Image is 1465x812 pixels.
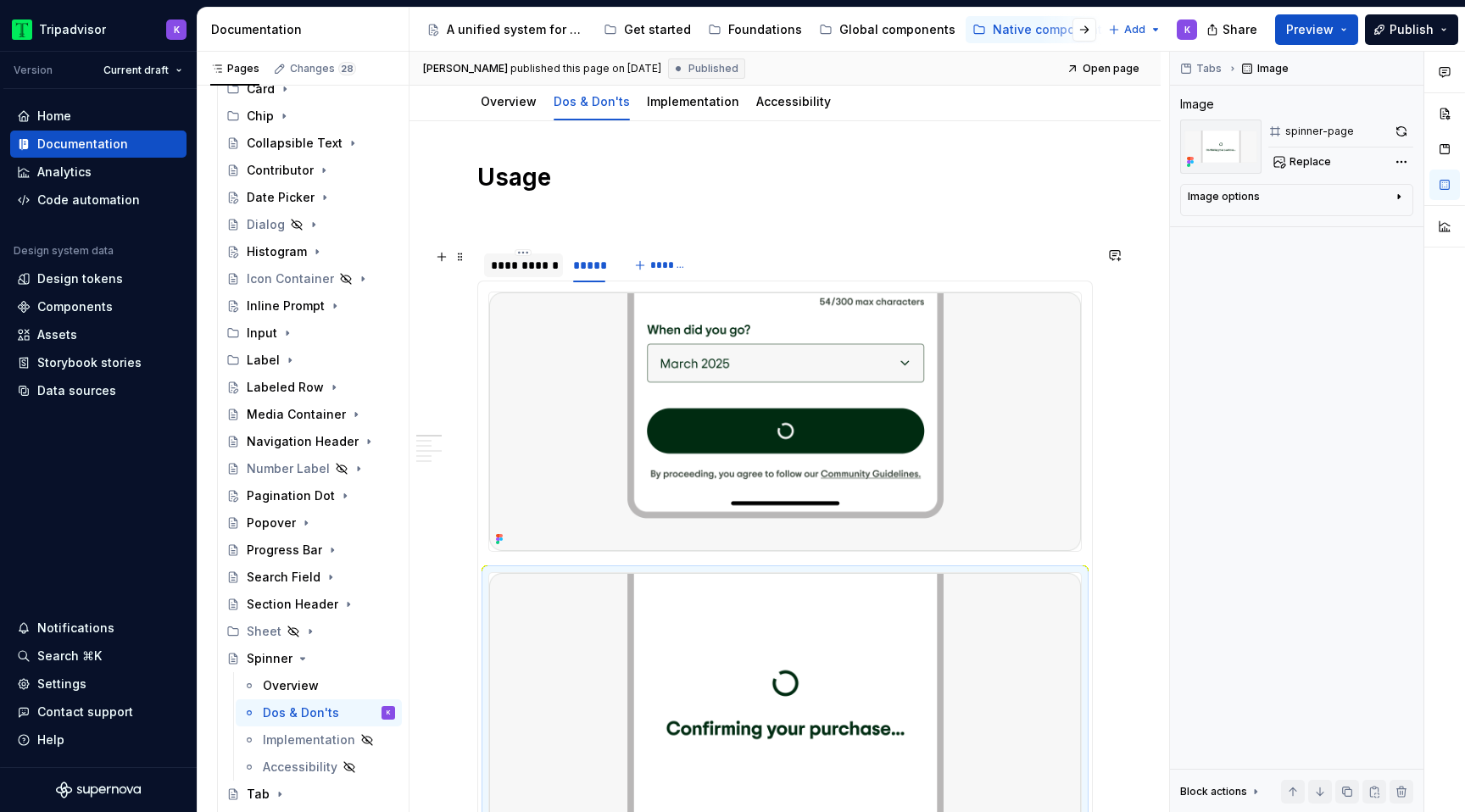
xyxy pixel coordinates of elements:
a: Inline Prompt [220,292,402,320]
a: Section Header [220,591,402,618]
a: Components [10,293,187,320]
a: Icon Container [220,265,402,292]
button: Publish [1365,14,1458,45]
a: Settings [10,670,187,698]
a: Tab [220,781,402,808]
a: Global components [812,16,962,43]
span: Published [688,62,738,75]
span: Tabs [1196,62,1222,75]
a: Overview [236,672,402,699]
div: Notifications [37,620,114,637]
div: Sheet [247,623,281,640]
div: K [1184,23,1190,36]
div: Analytics [37,164,92,181]
div: Version [14,64,53,77]
div: Number Label [247,460,330,477]
a: Accessibility [756,94,831,108]
div: Changes [290,62,356,75]
h1: Usage [477,162,1093,192]
div: Get started [624,21,691,38]
a: Documentation [10,131,187,158]
div: Label [247,352,280,369]
span: Preview [1286,21,1334,38]
div: Card [247,81,275,97]
a: Progress Bar [220,537,402,564]
div: Pages [210,62,259,75]
a: Number Label [220,455,402,482]
div: Input [220,320,402,347]
div: Design system data [14,244,114,258]
a: Labeled Row [220,374,402,401]
div: Overview [474,83,543,119]
div: Code automation [37,192,140,209]
div: Accessibility [749,83,838,119]
a: A unified system for every journey. [420,16,593,43]
div: Spinner [247,650,292,667]
div: K [174,23,180,36]
div: Dos & Don'ts [263,704,339,721]
div: Documentation [211,21,402,38]
div: Popover [247,514,296,531]
a: Date Picker [220,184,402,211]
div: Home [37,108,71,125]
a: Dos & Don'ts [554,94,630,108]
div: Labeled Row [247,379,324,396]
svg: Supernova Logo [56,781,141,798]
div: Chip [247,108,274,125]
div: Search ⌘K [37,648,102,665]
a: Overview [481,94,537,108]
div: Native components [993,21,1109,38]
a: Search Field [220,564,402,591]
img: f2c08c5a-657f-4af1-affc-0fb895c26c29.png [489,292,1081,551]
div: Sheet [220,618,402,645]
button: Contact support [10,698,187,726]
div: Section Header [247,596,338,613]
span: Publish [1390,21,1434,38]
div: Implementation [640,83,746,119]
button: Search ⌘K [10,642,187,670]
div: Implementation [263,731,355,748]
div: Search Field [247,569,320,586]
a: Implementation [236,726,402,754]
a: Popover [220,509,402,537]
div: Card [220,75,402,103]
div: Image options [1188,190,1260,203]
button: Add [1103,18,1167,42]
div: Settings [37,676,86,692]
div: Histogram [247,243,307,260]
span: Replace [1290,155,1331,169]
a: Storybook stories [10,349,187,376]
div: Progress Bar [247,542,322,559]
button: Preview [1275,14,1358,45]
span: Open page [1083,62,1139,75]
div: Date Picker [247,189,315,206]
button: Current draft [96,58,190,82]
div: Documentation [37,136,128,153]
div: Storybook stories [37,354,142,371]
span: Share [1223,21,1257,38]
div: Components [37,298,113,315]
div: A unified system for every journey. [447,21,587,38]
button: Share [1198,14,1268,45]
a: Code automation [10,186,187,214]
a: Data sources [10,377,187,404]
button: Replace [1268,150,1339,174]
div: spinner-page [1285,125,1354,138]
div: Dos & Don'ts [547,83,637,119]
div: Contributor [247,162,314,179]
button: Tabs [1175,57,1229,81]
div: Chip [220,103,402,130]
button: Notifications [10,615,187,642]
a: Pagination Dot [220,482,402,509]
a: Foundations [701,16,809,43]
a: Spinner [220,645,402,672]
span: Add [1124,23,1145,36]
div: Icon Container [247,270,334,287]
div: Global components [839,21,955,38]
a: Home [10,103,187,130]
div: Navigation Header [247,433,359,450]
a: Design tokens [10,265,187,292]
div: Contact support [37,704,133,720]
div: Tripadvisor [39,21,106,38]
